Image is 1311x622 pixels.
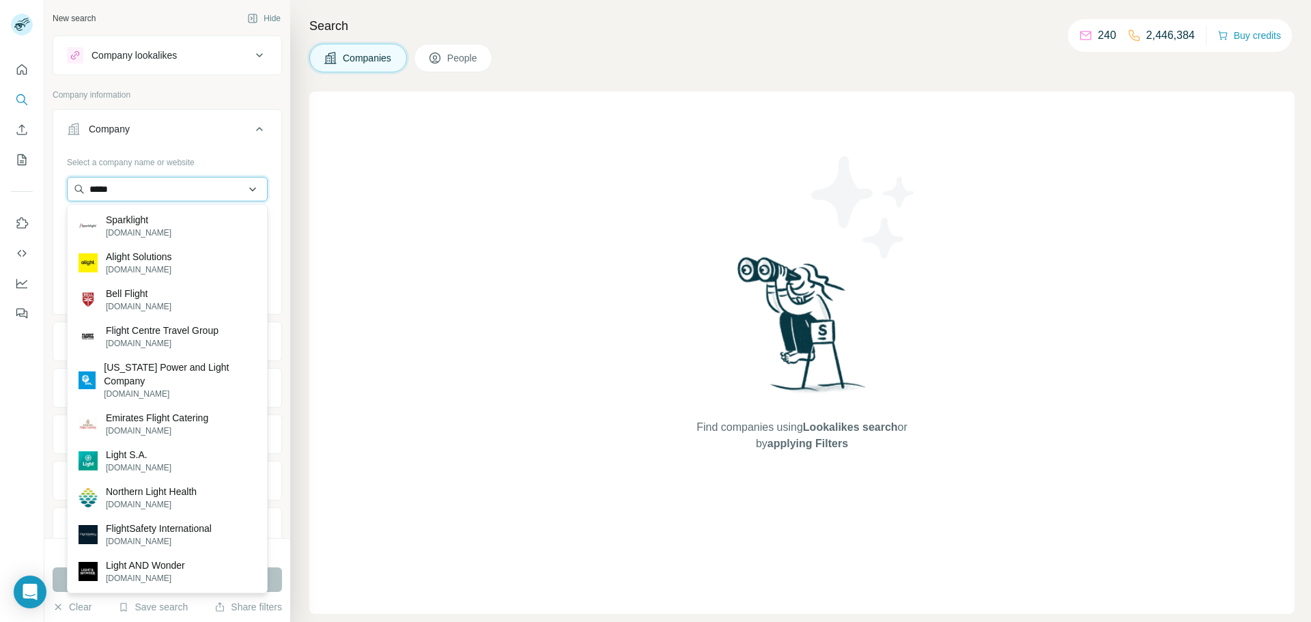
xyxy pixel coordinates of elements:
button: Annual revenue ($) [53,418,281,451]
p: Emirates Flight Catering [106,411,208,425]
h4: Search [309,16,1295,36]
button: Buy credits [1217,26,1281,45]
p: [DOMAIN_NAME] [106,535,212,548]
p: Light AND Wonder [106,559,185,572]
img: Surfe Illustration - Stars [802,146,925,269]
p: [DOMAIN_NAME] [106,462,171,474]
button: Use Surfe API [11,241,33,266]
p: [DOMAIN_NAME] [106,572,185,584]
img: Light AND Wonder [79,562,98,581]
button: Use Surfe on LinkedIn [11,211,33,236]
button: Company lookalikes [53,39,281,72]
span: applying Filters [767,438,848,449]
p: Company information [53,89,282,101]
button: Search [11,87,33,112]
span: Lookalikes search [803,421,898,433]
span: Companies [343,51,393,65]
p: FlightSafety International [106,522,212,535]
p: Light S.A. [106,448,171,462]
p: [DOMAIN_NAME] [106,227,171,239]
div: New search [53,12,96,25]
button: Quick start [11,57,33,82]
p: Alight Solutions [106,250,172,264]
p: 240 [1098,27,1116,44]
button: Enrich CSV [11,117,33,142]
button: Save search [118,600,188,614]
p: [DOMAIN_NAME] [104,388,256,400]
p: 2,446,384 [1146,27,1195,44]
img: FlightSafety International [79,525,98,544]
button: Feedback [11,301,33,326]
p: [US_STATE] Power and Light Company [104,361,256,388]
div: Open Intercom Messenger [14,576,46,608]
button: HQ location [53,371,281,404]
button: My lists [11,147,33,172]
img: Emirates Flight Catering [79,414,98,434]
p: [DOMAIN_NAME] [106,264,172,276]
p: [DOMAIN_NAME] [106,425,208,437]
div: Company lookalikes [91,48,177,62]
p: Flight Centre Travel Group [106,324,218,337]
img: Florida Power and Light Company [79,371,96,388]
img: Bell Flight [79,290,98,309]
p: Bell Flight [106,287,171,300]
img: Surfe Illustration - Woman searching with binoculars [731,253,873,406]
img: Northern Light Health [79,488,98,507]
div: Select a company name or website [67,151,268,169]
img: Alight Solutions [79,253,98,272]
p: [DOMAIN_NAME] [106,300,171,313]
p: [DOMAIN_NAME] [106,337,218,350]
img: Flight Centre Travel Group [79,327,98,346]
button: Company [53,113,281,151]
button: Hide [238,8,290,29]
p: [DOMAIN_NAME] [106,498,197,511]
button: Dashboard [11,271,33,296]
span: Find companies using or by [692,419,911,452]
img: Light S.A. [79,451,98,470]
button: Clear [53,600,91,614]
span: People [447,51,479,65]
button: Technologies [53,511,281,543]
button: Employees (size) [53,464,281,497]
button: Industry [53,325,281,358]
button: Share filters [214,600,282,614]
p: Northern Light Health [106,485,197,498]
img: Sparklight [79,216,98,236]
p: Sparklight [106,213,171,227]
div: Company [89,122,130,136]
